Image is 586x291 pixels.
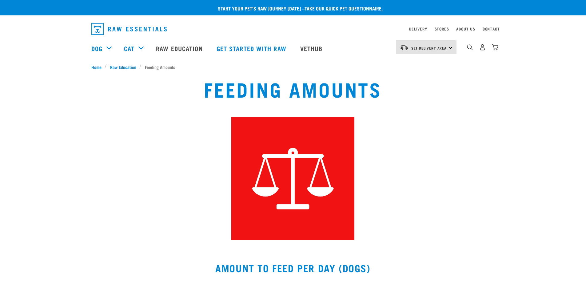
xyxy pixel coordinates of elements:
[107,64,139,70] a: Raw Education
[479,44,486,51] img: user.png
[210,36,294,61] a: Get started with Raw
[204,78,382,100] h1: Feeding Amounts
[91,23,167,35] img: Raw Essentials Logo
[124,44,134,53] a: Cat
[231,117,354,240] img: Instagram_Core-Brand_Wildly-Good-Nutrition-3.jpg
[400,45,408,50] img: van-moving.png
[91,64,105,70] a: Home
[409,28,427,30] a: Delivery
[110,64,136,70] span: Raw Education
[483,28,500,30] a: Contact
[467,44,473,50] img: home-icon-1@2x.png
[91,64,495,70] nav: breadcrumbs
[456,28,475,30] a: About Us
[91,44,102,53] a: Dog
[91,64,102,70] span: Home
[492,44,498,51] img: home-icon@2x.png
[86,20,500,38] nav: dropdown navigation
[435,28,449,30] a: Stores
[411,47,447,49] span: Set Delivery Area
[91,262,495,273] h2: AMOUNT TO FEED PER DAY (DOGS)
[305,7,383,10] a: take our quick pet questionnaire.
[150,36,210,61] a: Raw Education
[294,36,330,61] a: Vethub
